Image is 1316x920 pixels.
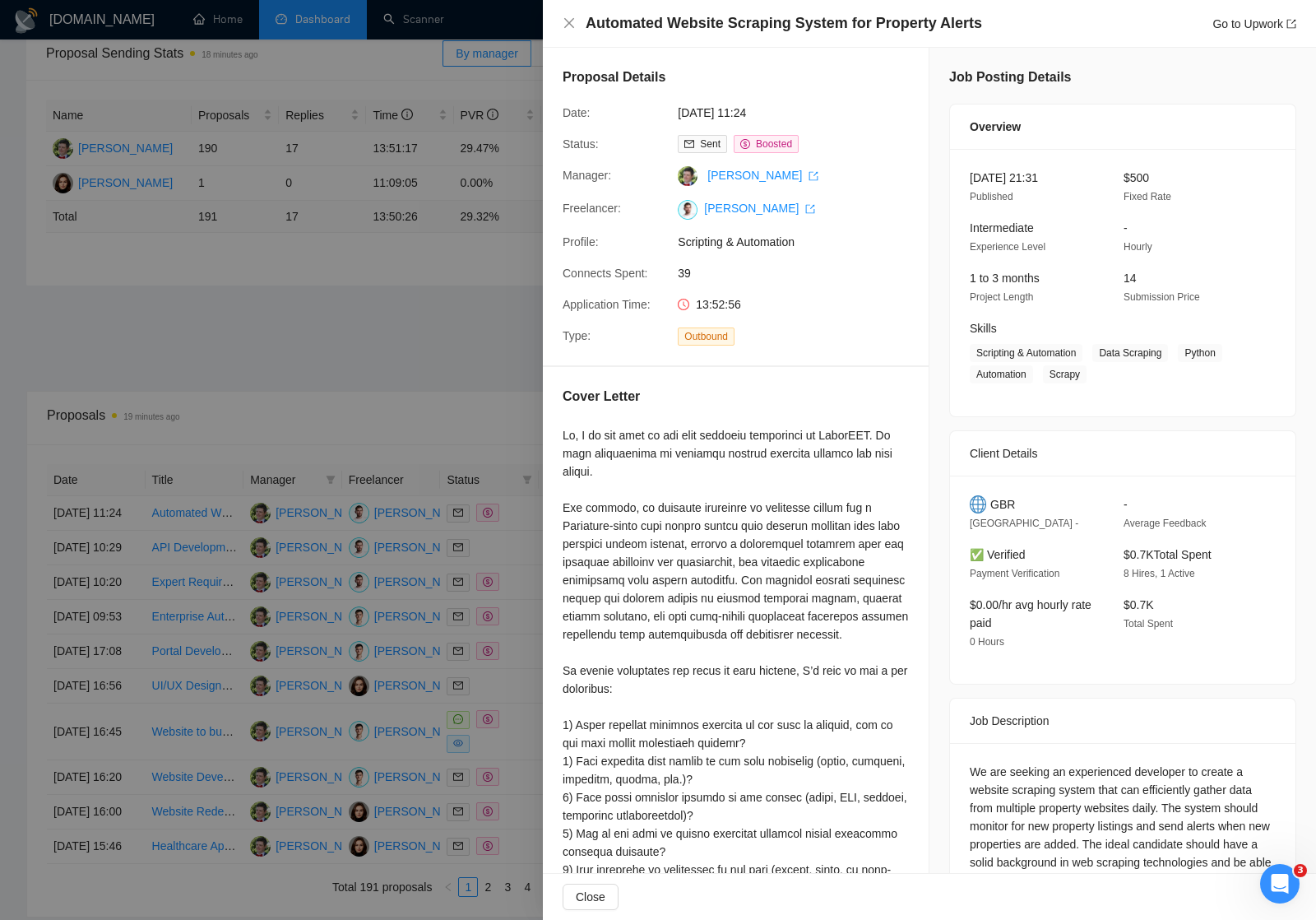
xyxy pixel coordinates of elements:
[678,328,734,346] span: Outbound
[970,568,1059,579] span: Payment Verification
[678,264,924,282] span: 39
[949,67,1071,87] h5: Job Posting Details
[756,138,792,150] span: Boosted
[970,365,1033,383] span: Automation
[696,298,741,311] span: 13:52:56
[563,329,591,342] span: Type:
[1043,365,1087,383] span: Scrapy
[970,636,1004,648] span: 0 Hours
[563,169,611,182] span: Manager:
[970,344,1082,362] span: Scripting & Automation
[684,139,694,149] span: mail
[1092,344,1168,362] span: Data Scraping
[970,191,1013,202] span: Published
[563,202,621,215] span: Freelancer:
[1178,344,1221,362] span: Python
[1124,291,1200,303] span: Submission Price
[707,169,818,182] a: [PERSON_NAME] export
[1124,568,1195,579] span: 8 Hires, 1 Active
[678,233,924,251] span: Scripting & Automation
[970,118,1021,136] span: Overview
[1124,221,1128,235] span: -
[1124,598,1154,611] span: $0.7K
[970,322,997,335] span: Skills
[1124,191,1171,202] span: Fixed Rate
[563,235,599,249] span: Profile:
[563,67,665,87] h5: Proposal Details
[805,204,815,214] span: export
[1260,864,1300,904] iframe: Intercom live chat
[563,16,576,30] span: close
[563,298,651,311] span: Application Time:
[970,272,1040,285] span: 1 to 3 months
[1124,241,1152,253] span: Hourly
[970,431,1276,476] div: Client Details
[1212,17,1296,30] a: Go to Upworkexport
[586,13,982,34] h4: Automated Website Scraping System for Property Alerts
[970,548,1026,561] span: ✅ Verified
[700,138,721,150] span: Sent
[1124,272,1137,285] span: 14
[704,202,815,215] a: [PERSON_NAME] export
[970,291,1033,303] span: Project Length
[678,104,924,122] span: [DATE] 11:24
[563,387,640,407] h5: Cover Letter
[970,518,1078,529] span: [GEOGRAPHIC_DATA] -
[678,200,697,220] img: c1xN_ui_OEqMMq7M8wWw4vVb2SKWmrnvzERwDbcfEIUMldosaUFPKn1ZwNeY4xYQHD
[970,221,1034,235] span: Intermediate
[970,699,1276,743] div: Job Description
[563,267,648,280] span: Connects Spent:
[970,171,1038,184] span: [DATE] 21:31
[970,598,1091,630] span: $0.00/hr avg hourly rate paid
[576,888,605,906] span: Close
[1124,171,1149,184] span: $500
[1294,864,1307,877] span: 3
[563,16,576,30] button: Close
[740,139,750,149] span: dollar
[1124,498,1128,511] span: -
[1124,618,1173,630] span: Total Spent
[970,495,986,513] img: 🌐
[809,171,818,181] span: export
[1124,518,1207,529] span: Average Feedback
[1286,19,1296,29] span: export
[1124,548,1212,561] span: $0.7K Total Spent
[563,137,599,151] span: Status:
[563,106,590,119] span: Date:
[563,884,619,910] button: Close
[970,241,1045,253] span: Experience Level
[678,299,689,310] span: clock-circle
[990,495,1015,513] span: GBR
